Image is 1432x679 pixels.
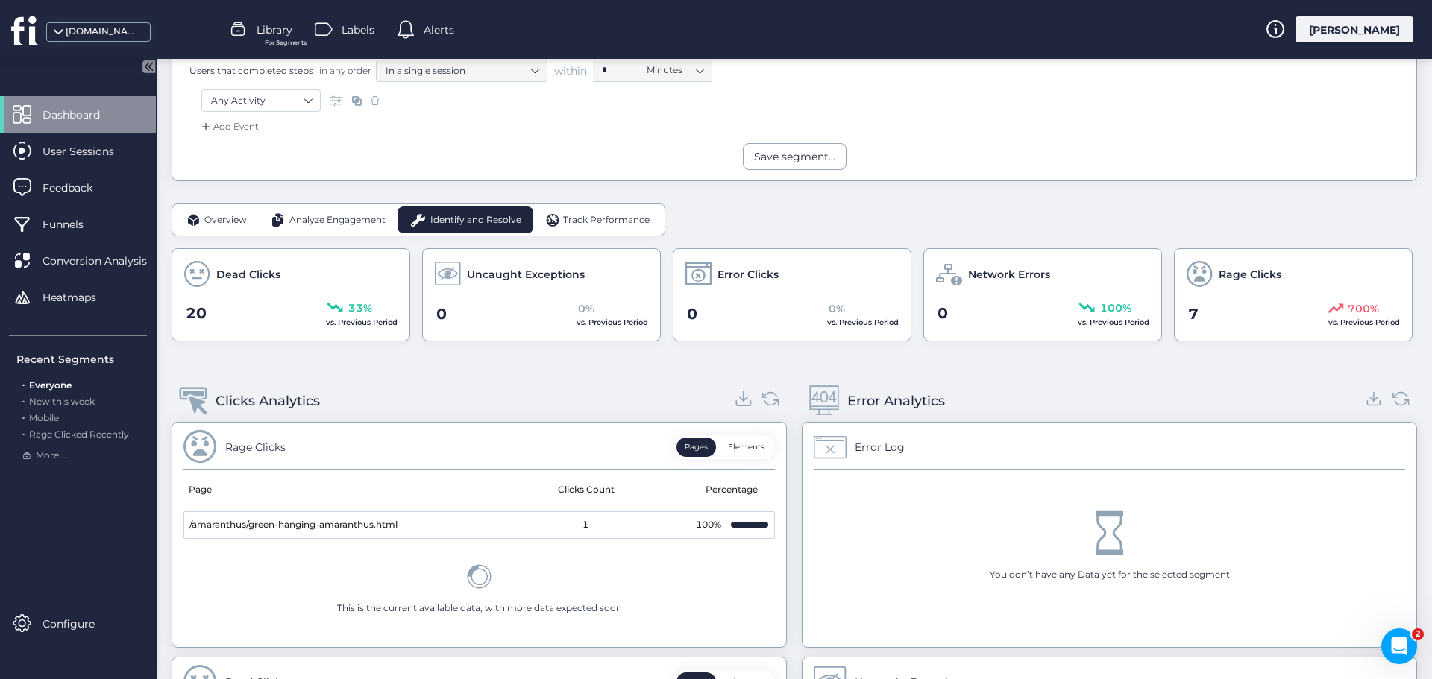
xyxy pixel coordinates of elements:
span: Labels [342,22,374,38]
button: Pages [676,438,716,457]
span: Uncaught Exceptions [467,266,585,282]
img: Profile image for Hamed [216,24,246,54]
span: 700% [1348,300,1379,317]
p: Hi [PERSON_NAME] [30,106,268,131]
div: 100% [694,518,723,532]
span: Heatmaps [43,289,119,306]
div: Welcome to FullSession [22,367,277,395]
span: Analyze Engagement [289,213,386,227]
div: Send us a messageWe'll be back online later [DATE] [15,261,283,318]
span: 0 [938,302,948,325]
div: Send us a message [31,274,249,289]
nz-select-item: Any Activity [211,89,311,112]
span: Mobile [29,412,59,423]
div: This is the current available data, with more data expected soon [337,601,622,616]
span: New this week [29,396,95,407]
nz-select-item: In a single session [386,60,538,82]
div: Recent message [31,188,268,203]
div: We'll be back online later [DATE] [31,289,249,305]
span: 2 [1412,628,1424,640]
div: Error Log [855,439,905,455]
div: You don’t have any Data yet for the selected segment [990,568,1230,582]
span: . [22,376,25,391]
button: Search for help [22,332,277,361]
span: . [22,393,25,407]
div: Recent messageProfile image for HamedHi [PERSON_NAME], how can I help you?Hamed•[DATE] [15,175,283,253]
span: vs. Previous Period [1328,318,1400,327]
iframe: Intercom live chat [1381,628,1417,664]
div: • [DATE] [107,225,148,241]
div: Unleashing Session Control Using Custom Attributes [22,395,277,438]
span: within [554,63,587,78]
div: Error Analytics [847,391,945,411]
div: Enhancing Session Insights With Custom Events [22,438,277,481]
span: 33% [348,300,372,316]
div: Clicks Analytics [216,391,320,411]
div: [PERSON_NAME] [1296,16,1413,42]
span: Dead Clicks [216,266,280,282]
span: Configure [43,616,117,632]
span: . [22,409,25,423]
span: 0% [829,300,845,317]
span: Rage Clicked Recently [29,429,129,440]
span: Users that completed steps [189,64,313,77]
span: Rage Clicks [1219,266,1281,282]
span: vs. Previous Period [577,318,648,327]
span: User Sessions [43,143,136,160]
span: Hi [PERSON_NAME], how can I help you? [66,211,277,223]
span: in any order [316,64,371,77]
span: vs. Previous Period [326,318,398,327]
mat-header-cell: Page [183,470,480,511]
div: Rage Clicks [225,439,286,455]
span: 0 [687,303,697,326]
button: Help [199,465,298,525]
span: 1 [582,518,588,532]
button: Messages [99,465,198,525]
span: Library [257,22,292,38]
div: Unleashing Session Control Using Custom Attributes [31,401,250,432]
span: More ... [36,449,68,463]
div: Add Event [198,119,259,134]
span: Error Clicks [717,266,779,282]
div: Hamed [66,225,104,241]
span: 0 [436,303,447,326]
span: . [22,426,25,440]
span: Dashboard [43,107,122,123]
span: Overview [204,213,247,227]
span: Search for help [31,339,121,355]
span: 20 [186,302,207,325]
span: Network Errors [968,266,1050,282]
span: Track Performance [563,213,650,227]
span: Feedback [43,180,115,196]
span: Home [33,502,66,513]
span: vs. Previous Period [827,318,899,327]
mat-header-cell: Clicks Count [480,470,694,511]
div: [DOMAIN_NAME] [66,25,140,39]
div: Enhancing Session Insights With Custom Events [31,444,250,476]
nz-select-item: Minutes [647,59,703,81]
div: Welcome to FullSession [31,373,250,389]
img: logo [30,28,54,52]
span: Messages [124,502,175,513]
div: Profile image for HamedHi [PERSON_NAME], how can I help you?Hamed•[DATE] [16,198,283,253]
span: 100% [1100,300,1131,316]
span: Everyone [29,379,72,391]
span: For Segments [265,38,307,48]
span: Funnels [43,216,106,233]
div: Recent Segments [16,351,147,367]
button: Elements [720,438,773,457]
span: vs. Previous Period [1078,318,1149,327]
span: /amaranthus/green-hanging-amaranthus.html [189,518,398,532]
div: Save segment... [754,148,835,165]
span: Alerts [424,22,454,38]
span: Help [236,502,260,513]
p: How can we help? [30,131,268,157]
span: Identify and Resolve [430,213,521,227]
span: 0% [578,300,594,317]
mat-header-cell: Percentage [693,470,775,511]
div: Close [257,24,283,51]
span: Conversion Analysis [43,253,169,269]
img: Profile image for Hamed [31,210,60,240]
span: 7 [1188,303,1199,326]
